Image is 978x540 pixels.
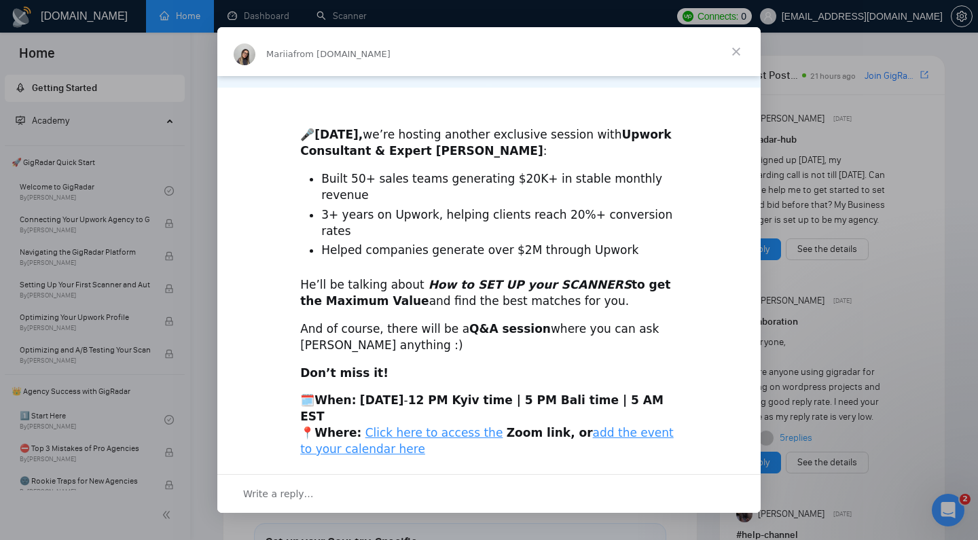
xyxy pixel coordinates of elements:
b: Upwork Consultant & Expert [PERSON_NAME] [300,128,671,158]
img: Profile image for Mariia [234,43,255,65]
div: He’ll be talking about and find the best matches for you. [300,277,678,310]
i: How to SET UP your SCANNERS [429,278,632,291]
b: Don’t miss it! [300,366,388,380]
div: 🗓️ - 📍 [300,393,678,457]
div: And of course, there will be a where you can ask [PERSON_NAME] anything :) [300,321,678,354]
li: Helped companies generate over $2M through Upwork [321,242,678,259]
a: Click here to access the [365,426,503,439]
a: add the event to your calendar here [300,426,674,456]
b: 12 PM Kyiv time | 5 PM Bali time | 5 AM EST [300,393,664,423]
span: from [DOMAIN_NAME] [293,49,391,59]
b: to get the Maximum Value [300,278,670,308]
b: [DATE] [360,393,404,407]
b: Where: [314,426,361,439]
b: Q&A session [469,322,551,336]
li: Built 50+ sales teams generating $20K+ in stable monthly revenue [321,171,678,204]
span: Write a reply… [243,485,314,503]
li: 3+ years on Upwork, helping clients reach 20%+ conversion rates [321,207,678,240]
div: 🎤 we’re hosting another exclusive session with : [300,111,678,159]
b: [DATE], [314,128,363,141]
b: Zoom link, or [507,426,593,439]
span: Mariia [266,49,293,59]
b: When: [314,393,356,407]
span: Close [712,27,761,76]
div: Open conversation and reply [217,474,761,513]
